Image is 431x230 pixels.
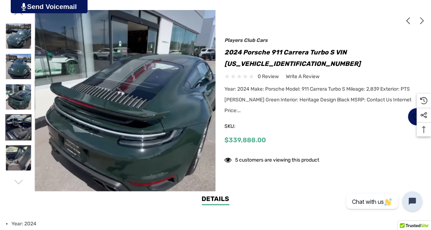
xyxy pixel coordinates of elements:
[14,178,23,187] svg: Go to slide 2 of 2
[21,3,26,11] img: PjwhLS0gR2VuZXJhdG9yOiBHcmF2aXQuaW8gLS0+PHN2ZyB4bWxucz0iaHR0cDovL3d3dy53My5vcmcvMjAwMC9zdmciIHhtb...
[224,153,319,164] div: 5 customers are viewing this product
[417,126,431,133] svg: Top
[416,17,426,24] a: Next
[420,97,427,104] svg: Recently Viewed
[420,112,427,119] svg: Social Media
[6,84,31,110] img: For Sale: 2024 Porsche 911 Carrera Turbo S VIN WP0AD2A93RS253171
[6,115,31,140] img: For Sale: 2024 Porsche 911 Carrera Turbo S VIN WP0AD2A93RS253171
[286,72,319,81] a: Write a Review
[6,23,31,49] img: For Sale: 2024 Porsche 911 Carrera Turbo S VIN WP0AD2A93RS253171
[224,121,260,131] span: SKU:
[224,47,426,70] h1: 2024 Porsche 911 Carrera Turbo S VIN [US_VEHICLE_IDENTIFICATION_NUMBER]
[405,17,415,24] a: Previous
[202,194,229,205] a: Details
[408,108,426,126] a: Wish List
[6,145,31,171] img: For Sale: 2024 Porsche 911 Carrera Turbo S VIN WP0AD2A93RS253171
[258,72,279,81] span: 0 review
[6,54,31,79] img: For Sale: 2024 Porsche 911 Carrera Turbo S VIN WP0AD2A93RS253171
[224,37,268,43] a: Players Club Cars
[413,113,421,121] svg: Wish List
[286,73,319,80] span: Write a Review
[224,86,411,114] span: Year: 2024 Make: Porsche Model: 911 Carrera Turbo S Mileage: 2,839 Exterior: PTS [PERSON_NAME] Gr...
[224,136,266,144] span: $339,888.00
